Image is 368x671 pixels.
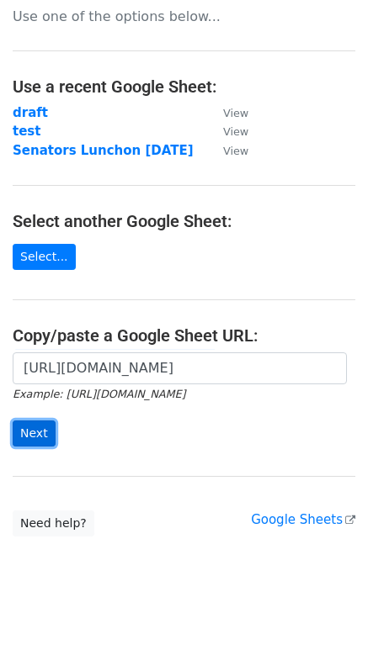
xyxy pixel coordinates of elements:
a: View [206,124,248,139]
small: View [223,145,248,157]
a: Google Sheets [251,512,355,527]
a: draft [13,105,48,120]
a: Select... [13,244,76,270]
a: View [206,105,248,120]
p: Use one of the options below... [13,8,355,25]
input: Paste your Google Sheet URL here [13,352,347,384]
a: test [13,124,40,139]
a: View [206,143,248,158]
iframe: Chat Widget [284,590,368,671]
h4: Copy/paste a Google Sheet URL: [13,325,355,346]
small: View [223,125,248,138]
small: Example: [URL][DOMAIN_NAME] [13,388,185,400]
a: Need help? [13,510,94,536]
a: Senators Lunchon [DATE] [13,143,194,158]
h4: Select another Google Sheet: [13,211,355,231]
small: View [223,107,248,119]
h4: Use a recent Google Sheet: [13,77,355,97]
input: Next [13,420,56,446]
